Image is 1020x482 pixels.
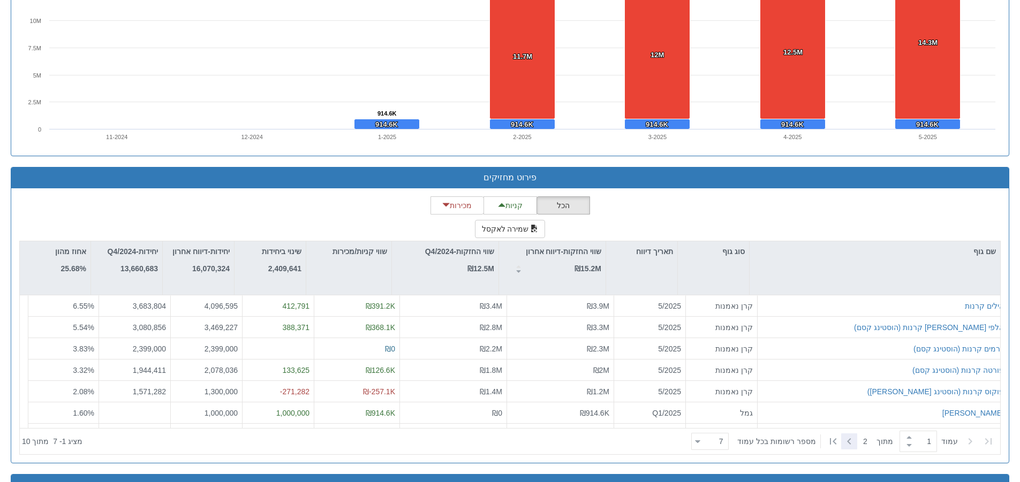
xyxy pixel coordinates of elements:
div: 3.32 % [33,364,94,375]
p: יחידות-דיווח אחרון [172,246,230,257]
button: שמירה לאקסל [475,220,546,238]
strong: 16,070,324 [192,264,230,273]
div: 4,096,595 [175,301,238,311]
div: 5/2025 [618,386,681,396]
span: ₪391.2K [366,302,395,310]
span: ₪1.2M [587,387,609,395]
div: 2,399,000 [175,343,238,354]
text: 4-2025 [783,134,802,140]
div: סוג גוף [678,241,749,262]
span: ₪0 [385,344,395,353]
div: קרן נאמנות [690,386,753,396]
div: גמל [690,407,753,418]
text: 11-2024 [106,134,127,140]
span: ₪1.4M [480,387,502,395]
strong: 2,409,641 [268,264,301,273]
tspan: 914.6K [916,120,939,128]
div: Q1/2025 [618,407,681,418]
tspan: 12M [651,51,664,59]
span: ₪3.9M [587,302,609,310]
div: 1,000,000 [247,407,309,418]
button: מכירות [430,196,484,215]
tspan: 914.6K [511,120,534,128]
div: 5/2025 [618,364,681,375]
div: 3,469,227 [175,322,238,332]
div: 1,571,282 [103,386,166,396]
text: 2.5M [28,99,41,105]
div: -271,282 [247,386,309,396]
div: 2,078,036 [175,364,238,375]
div: 2,399,000 [103,343,166,354]
div: 5/2025 [618,322,681,332]
div: 388,371 [247,322,309,332]
div: שווי קניות/מכירות [306,241,391,262]
div: 3.83 % [33,343,94,354]
button: פוקוס קרנות (הוסטינג [PERSON_NAME]) [867,386,1004,396]
div: 5/2025 [618,301,681,311]
span: ₪3.3M [587,323,609,331]
span: ₪914.6K [580,408,609,417]
span: ‏עמוד [941,436,958,447]
text: 12-2024 [241,134,262,140]
div: פורטה קרנות (הוסטינג קסם) [912,364,1004,375]
div: קרן נאמנות [690,364,753,375]
span: ₪2.3M [587,344,609,353]
text: 0 [38,126,41,133]
p: יחידות-Q4/2024 [108,246,158,257]
div: 1,000,000 [175,407,238,418]
strong: ₪12.5M [467,264,494,273]
span: ₪914.6K [366,408,395,417]
div: 1,944,411 [103,364,166,375]
div: ‏ מתוך [687,430,998,453]
button: אלפי [PERSON_NAME] קרנות (הוסטינג קסם) [854,322,1004,332]
text: 5M [33,72,41,79]
tspan: 914.6K [375,120,398,128]
div: קרן נאמנות [690,301,753,311]
div: 5.54 % [33,322,94,332]
strong: 13,660,683 [120,264,158,273]
span: 2 [863,436,877,447]
div: 1,300,000 [175,386,238,396]
tspan: 914.6K [781,120,804,128]
span: ₪368.1K [366,323,395,331]
div: שם גוף [750,241,1000,262]
p: שינוי ביחידות [262,246,301,257]
span: ₪2M [593,365,609,374]
tspan: 12.5M [783,48,803,56]
tspan: 914.6K [377,110,397,117]
span: ₪2.2M [480,344,502,353]
text: 3-2025 [648,134,667,140]
text: 5-2025 [919,134,937,140]
span: ₪0 [492,408,502,417]
button: קניות [483,196,537,215]
div: 412,791 [247,301,309,311]
text: 1-2025 [378,134,396,140]
h3: פירוט מחזיקים [19,173,1001,182]
div: קרן נאמנות [690,343,753,354]
button: אילים קרנות [965,301,1004,311]
text: 2-2025 [513,134,531,140]
text: 10M [30,18,41,24]
button: [PERSON_NAME] [942,407,1004,418]
span: ₪1.8M [480,365,502,374]
span: ₪3.4M [480,302,502,310]
div: ‏מציג 1 - 7 ‏ מתוך 10 [22,430,82,453]
p: שווי החזקות-דיווח אחרון [526,246,601,257]
div: 5/2025 [618,343,681,354]
button: כרמים קרנות (הוסטינג קסם) [913,343,1004,354]
span: ₪2.8M [480,323,502,331]
div: 3,080,856 [103,322,166,332]
span: ₪126.6K [366,365,395,374]
div: 6.55 % [33,301,94,311]
span: ‏מספר רשומות בכל עמוד [737,436,816,447]
p: שווי החזקות-Q4/2024 [425,246,494,257]
text: 7.5M [28,45,41,51]
tspan: 11.7M [513,52,532,60]
div: 2.08 % [33,386,94,396]
div: 1.60 % [33,407,94,418]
